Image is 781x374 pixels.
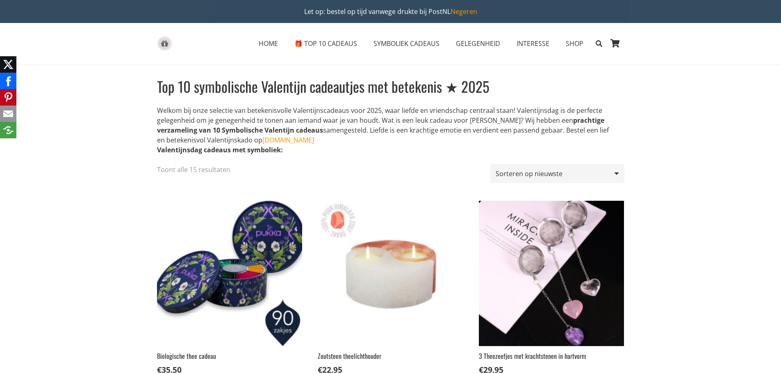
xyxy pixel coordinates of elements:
span: GELEGENHEID [456,39,500,48]
a: SYMBOLIEK CADEAUSSYMBOLIEK CADEAUS Menu [365,33,448,54]
a: [DOMAIN_NAME] [262,135,314,145]
a: INTERESSEINTERESSE Menu [508,33,558,54]
a: GELEGENHEIDGELEGENHEID Menu [448,33,508,54]
p: Toont alle 15 resultaten [157,165,230,174]
span: SHOP [566,39,583,48]
h2: Biologische thee cadeau [157,351,302,360]
span: INTERESSE [517,39,549,48]
h1: Top 10 symbolische Valentijn cadeautjes met betekenis ★ 2025 [157,77,618,96]
img: zen cadeau spiritualiteit yin yang theelichthouder zoutlamp steen [318,201,463,346]
strong: Valentijnsdag cadeaus met symboliek: [157,145,283,154]
a: Negeren [451,7,477,16]
span: SYMBOLIEK CADEAUS [373,39,439,48]
a: Zoeken [592,33,606,54]
h2: 3 Theezeefjes met krachtstenen in hartvorm [479,351,624,360]
a: SHOPSHOP Menu [558,33,592,54]
a: HOMEHOME Menu [250,33,286,54]
a: Winkelwagen [606,23,624,64]
p: Welkom bij onze selectie van betekenisvolle Valentijnscadeaus voor 2025, waar liefde en vriendsch... [157,106,618,155]
span: 🎁 TOP 10 CADEAUS [294,39,357,48]
strong: prachtige verzameling van 10 Symbolische Valentijn cadeaus [157,116,604,135]
select: Winkelbestelling [490,165,624,183]
a: 🎁 TOP 10 CADEAUS🎁 TOP 10 CADEAUS Menu [286,33,365,54]
img: 3 Theezeefjes met krachtstenen in hartvorm [479,201,624,346]
img: Cadeau voor de Theeliefhebber - biologische kruiden theedoos [157,201,302,346]
h2: Zoutsteen theelichthouder [318,351,463,360]
span: HOME [259,39,278,48]
a: gift-box-icon-grey-inspirerendwinkelen [157,37,172,51]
